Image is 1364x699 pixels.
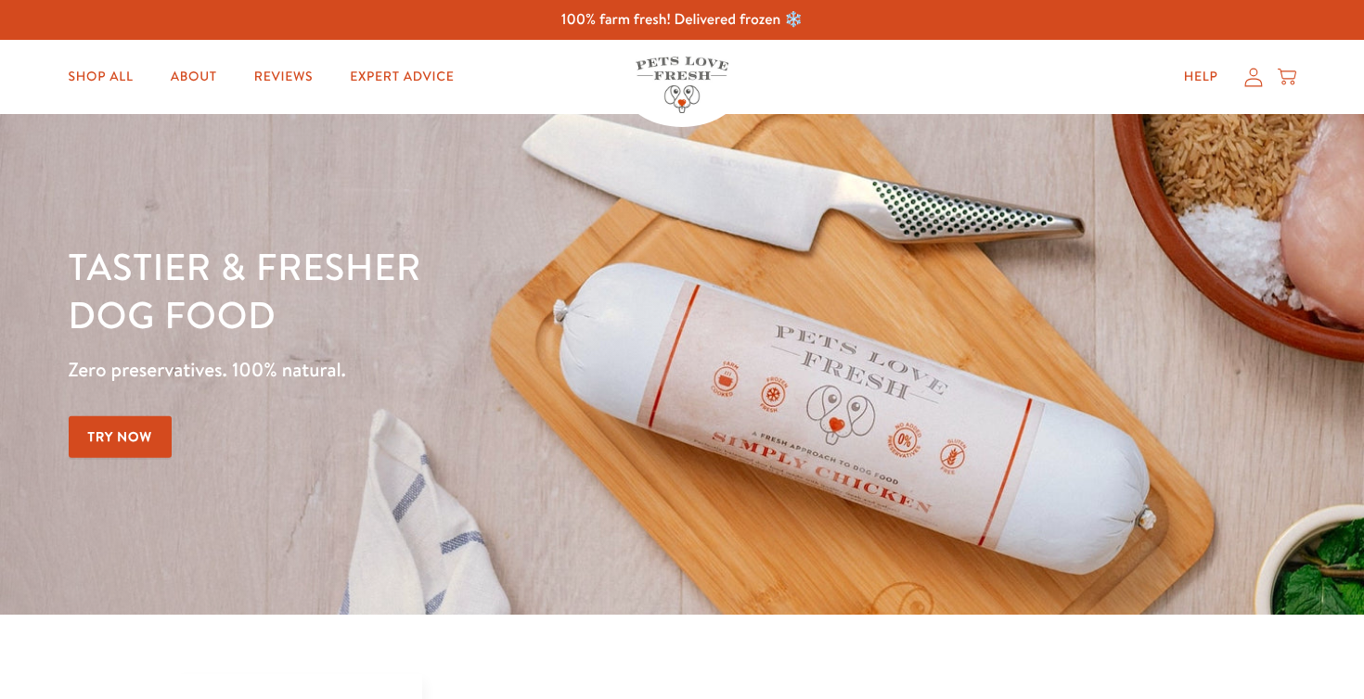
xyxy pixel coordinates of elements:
[69,242,887,338] h1: Tastier & fresher dog food
[69,416,173,458] a: Try Now
[335,58,469,95] a: Expert Advice
[1169,58,1233,95] a: Help
[156,58,232,95] a: About
[69,353,887,387] p: Zero preservatives. 100% natural.
[239,58,328,95] a: Reviews
[54,58,148,95] a: Shop All
[636,57,728,113] img: Pets Love Fresh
